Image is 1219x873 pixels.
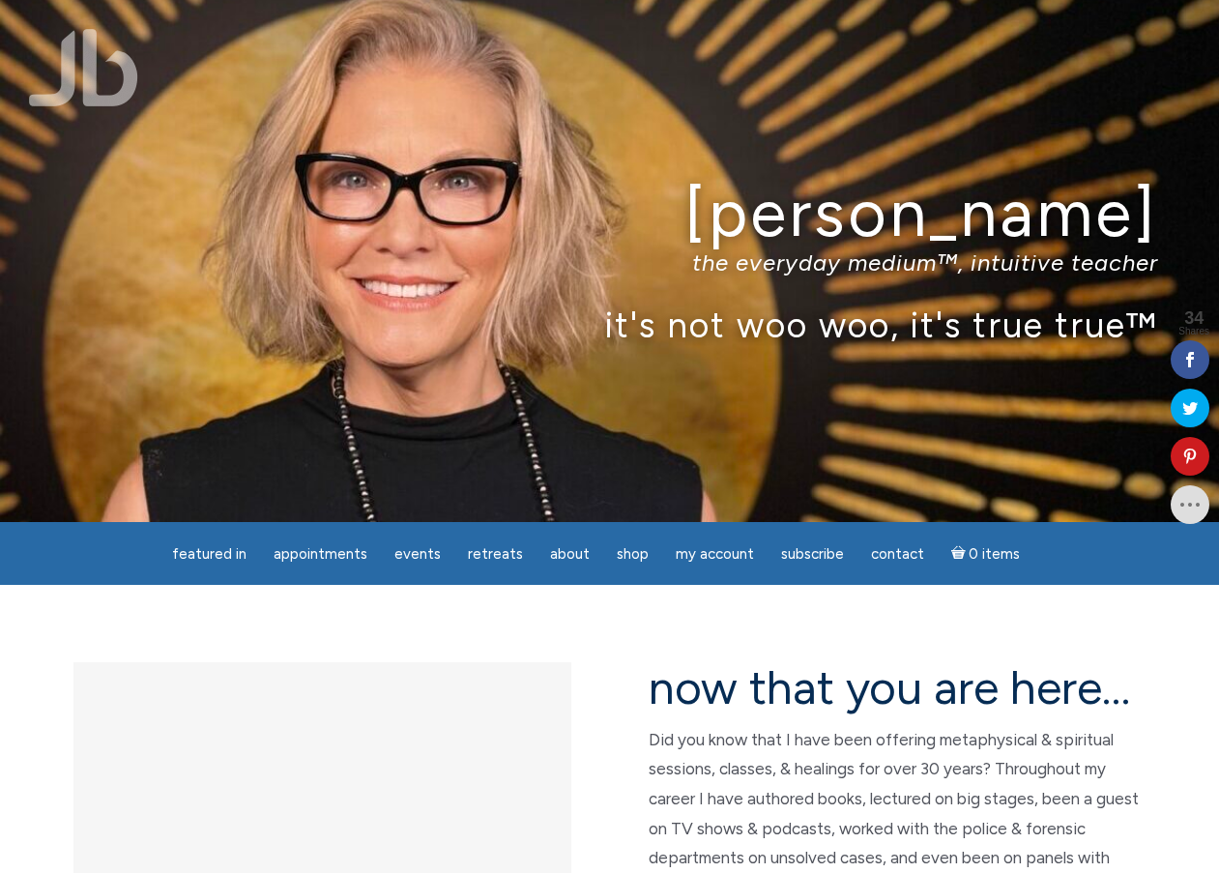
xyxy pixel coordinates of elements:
[1178,309,1209,327] span: 34
[61,248,1158,276] p: the everyday medium™, intuitive teacher
[940,534,1032,573] a: Cart0 items
[859,536,936,573] a: Contact
[649,662,1146,713] h2: now that you are here…
[871,545,924,563] span: Contact
[383,536,452,573] a: Events
[394,545,441,563] span: Events
[664,536,766,573] a: My Account
[605,536,660,573] a: Shop
[456,536,535,573] a: Retreats
[617,545,649,563] span: Shop
[550,545,590,563] span: About
[29,29,138,106] img: Jamie Butler. The Everyday Medium
[676,545,754,563] span: My Account
[951,545,970,563] i: Cart
[1178,327,1209,336] span: Shares
[160,536,258,573] a: featured in
[969,547,1020,562] span: 0 items
[781,545,844,563] span: Subscribe
[172,545,247,563] span: featured in
[61,304,1158,345] p: it's not woo woo, it's true true™
[262,536,379,573] a: Appointments
[274,545,367,563] span: Appointments
[61,177,1158,249] h1: [PERSON_NAME]
[538,536,601,573] a: About
[468,545,523,563] span: Retreats
[769,536,856,573] a: Subscribe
